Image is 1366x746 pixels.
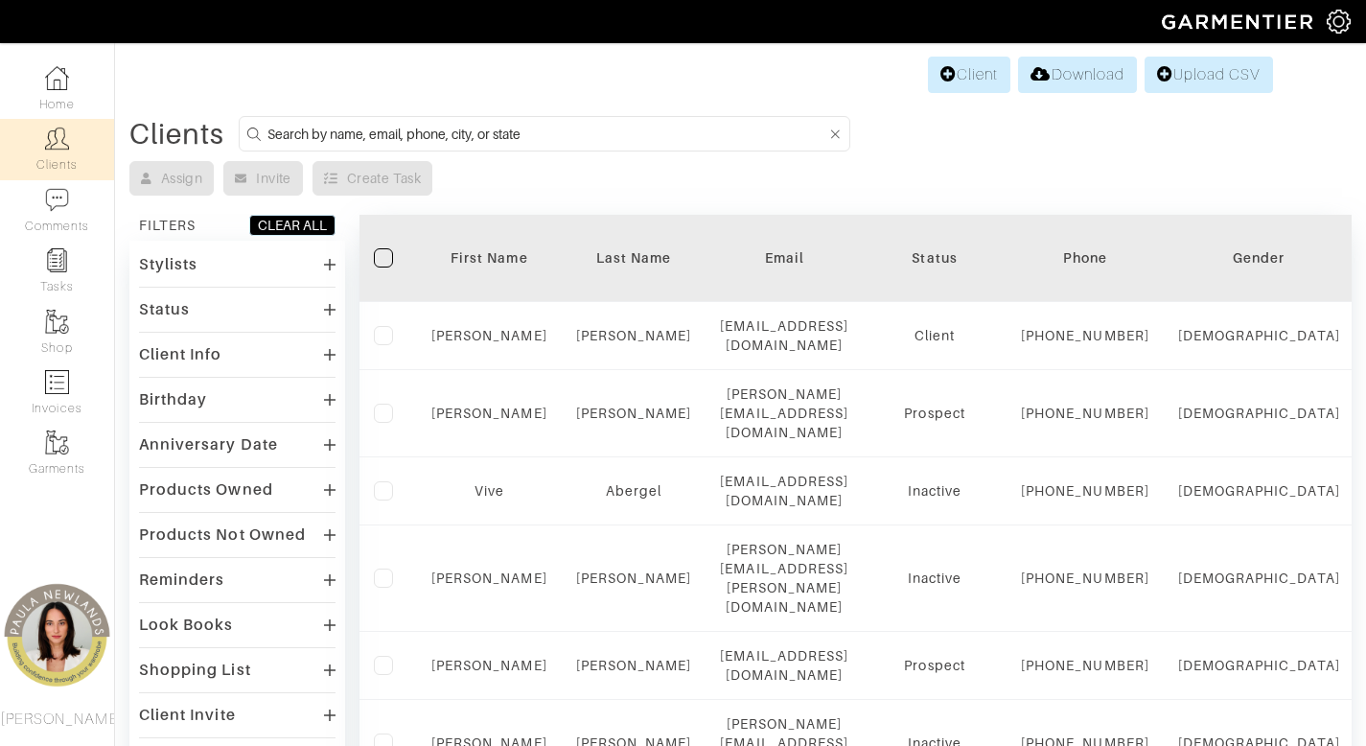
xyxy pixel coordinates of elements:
[267,122,826,146] input: Search by name, email, phone, city, or state
[576,328,692,343] a: [PERSON_NAME]
[576,406,692,421] a: [PERSON_NAME]
[606,483,661,499] a: Abergel
[1164,215,1354,302] th: Toggle SortBy
[877,481,992,501] div: Inactive
[139,525,306,545] div: Products Not Owned
[576,248,692,268] div: Last Name
[863,215,1007,302] th: Toggle SortBy
[139,390,207,409] div: Birthday
[45,66,69,90] img: dashboard-icon-dbcd8f5a0b271acd01030246c82b418ddd0df26cd7fceb0bd07c9910d44c42f6.png
[720,540,848,617] div: [PERSON_NAME][EMAIL_ADDRESS][PERSON_NAME][DOMAIN_NAME]
[139,571,224,590] div: Reminders
[139,345,222,364] div: Client Info
[576,658,692,673] a: [PERSON_NAME]
[45,310,69,334] img: garments-icon-b7da505a4dc4fd61783c78ac3ca0ef83fa9d6f193b1c9dc38574b1d14d53ca28.png
[1021,248,1149,268] div: Phone
[1018,57,1136,93] a: Download
[431,248,547,268] div: First Name
[1178,326,1340,345] div: [DEMOGRAPHIC_DATA]
[45,248,69,272] img: reminder-icon-8004d30b9f0a5d33ae49ab947aed9ed385cf756f9e5892f1edd6e32f2345188e.png
[45,431,69,455] img: garments-icon-b7da505a4dc4fd61783c78ac3ca0ef83fa9d6f193b1c9dc38574b1d14d53ca28.png
[139,661,251,680] div: Shopping List
[431,328,547,343] a: [PERSON_NAME]
[139,480,273,500] div: Products Owned
[928,57,1010,93] a: Client
[139,216,196,235] div: FILTERS
[1178,248,1340,268] div: Gender
[720,646,848,685] div: [EMAIL_ADDRESS][DOMAIN_NAME]
[1152,5,1327,38] img: garmentier-logo-header-white-b43fb05a5012e4ada735d5af1a66efaba907eab6374d6393d1fbf88cb4ef424d.png
[431,571,547,586] a: [PERSON_NAME]
[1021,326,1149,345] div: [PHONE_NUMBER]
[45,188,69,212] img: comment-icon-a0a6a9ef722e966f86d9cbdc48e553b5cf19dbc54f86b18d962a5391bc8f6eb6.png
[45,127,69,151] img: clients-icon-6bae9207a08558b7cb47a8932f037763ab4055f8c8b6bfacd5dc20c3e0201464.png
[249,215,336,236] button: CLEAR ALL
[45,370,69,394] img: orders-icon-0abe47150d42831381b5fb84f609e132dff9fe21cb692f30cb5eec754e2cba89.png
[1178,569,1340,588] div: [DEMOGRAPHIC_DATA]
[1021,404,1149,423] div: [PHONE_NUMBER]
[720,472,848,510] div: [EMAIL_ADDRESS][DOMAIN_NAME]
[877,569,992,588] div: Inactive
[417,215,562,302] th: Toggle SortBy
[1178,656,1340,675] div: [DEMOGRAPHIC_DATA]
[877,326,992,345] div: Client
[576,571,692,586] a: [PERSON_NAME]
[877,404,992,423] div: Prospect
[1021,656,1149,675] div: [PHONE_NUMBER]
[475,483,504,499] a: Vive
[1178,404,1340,423] div: [DEMOGRAPHIC_DATA]
[129,125,224,144] div: Clients
[139,706,236,725] div: Client Invite
[139,255,197,274] div: Stylists
[1145,57,1273,93] a: Upload CSV
[1327,10,1351,34] img: gear-icon-white-bd11855cb880d31180b6d7d6211b90ccbf57a29d726f0c71d8c61bd08dd39cc2.png
[431,658,547,673] a: [PERSON_NAME]
[258,216,327,235] div: CLEAR ALL
[1021,569,1149,588] div: [PHONE_NUMBER]
[720,248,848,268] div: Email
[139,616,234,635] div: Look Books
[877,248,992,268] div: Status
[877,656,992,675] div: Prospect
[562,215,706,302] th: Toggle SortBy
[139,300,190,319] div: Status
[720,385,848,442] div: [PERSON_NAME][EMAIL_ADDRESS][DOMAIN_NAME]
[1021,481,1149,501] div: [PHONE_NUMBER]
[431,406,547,421] a: [PERSON_NAME]
[720,316,848,355] div: [EMAIL_ADDRESS][DOMAIN_NAME]
[139,435,278,455] div: Anniversary Date
[1178,481,1340,501] div: [DEMOGRAPHIC_DATA]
